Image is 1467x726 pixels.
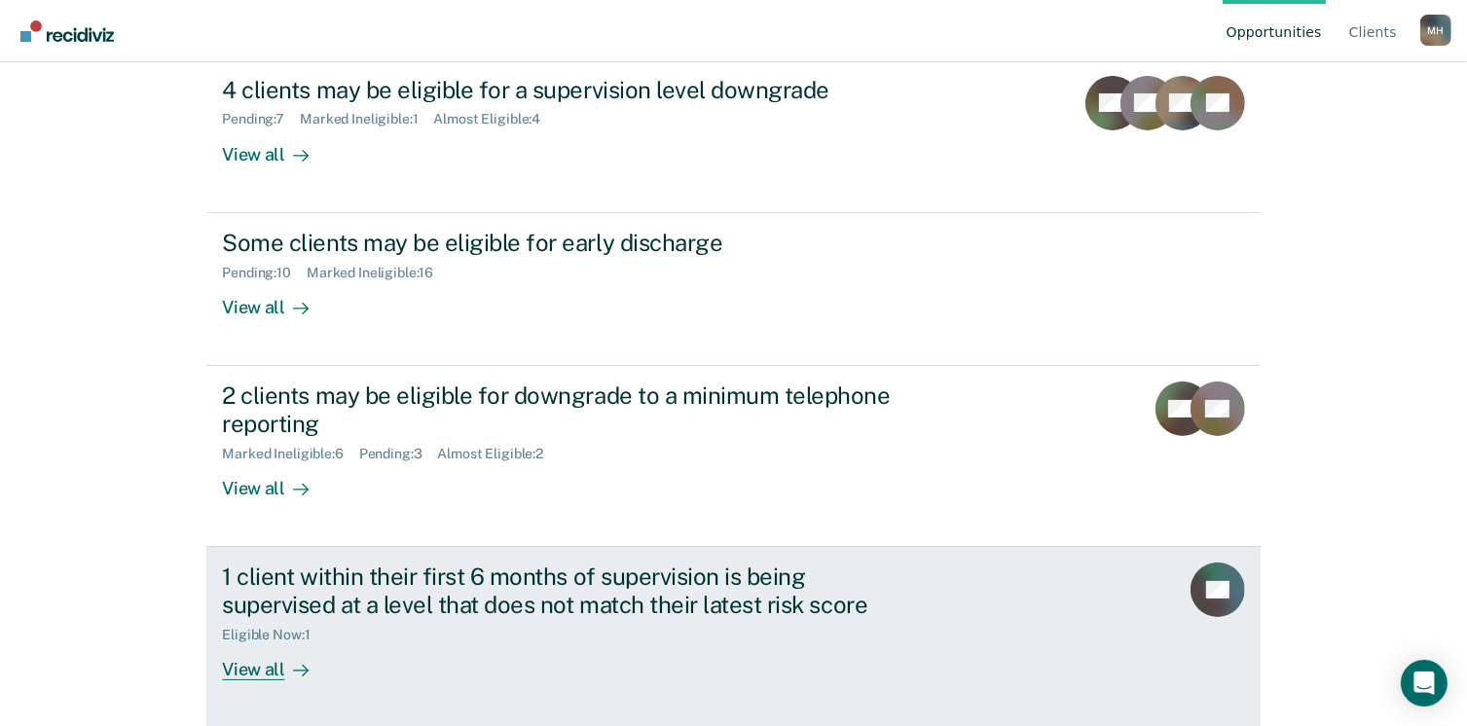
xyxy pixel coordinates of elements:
[222,461,331,499] div: View all
[222,381,905,438] div: 2 clients may be eligible for downgrade to a minimum telephone reporting
[20,20,114,42] img: Recidiviz
[222,229,905,257] div: Some clients may be eligible for early discharge
[222,563,905,619] div: 1 client within their first 6 months of supervision is being supervised at a level that does not ...
[222,280,331,318] div: View all
[222,627,325,643] div: Eligible Now : 1
[222,127,331,165] div: View all
[206,213,1260,366] a: Some clients may be eligible for early dischargePending:10Marked Ineligible:16View all
[206,59,1260,213] a: 4 clients may be eligible for a supervision level downgradePending:7Marked Ineligible:1Almost Eli...
[307,265,449,281] div: Marked Ineligible : 16
[359,446,438,462] div: Pending : 3
[222,76,905,104] div: 4 clients may be eligible for a supervision level downgrade
[1420,15,1451,46] button: Profile dropdown button
[222,111,300,127] div: Pending : 7
[206,366,1260,547] a: 2 clients may be eligible for downgrade to a minimum telephone reportingMarked Ineligible:6Pendin...
[1401,660,1448,707] div: Open Intercom Messenger
[434,111,557,127] div: Almost Eligible : 4
[222,446,358,462] div: Marked Ineligible : 6
[222,642,331,680] div: View all
[300,111,433,127] div: Marked Ineligible : 1
[1420,15,1451,46] div: M H
[438,446,560,462] div: Almost Eligible : 2
[222,265,307,281] div: Pending : 10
